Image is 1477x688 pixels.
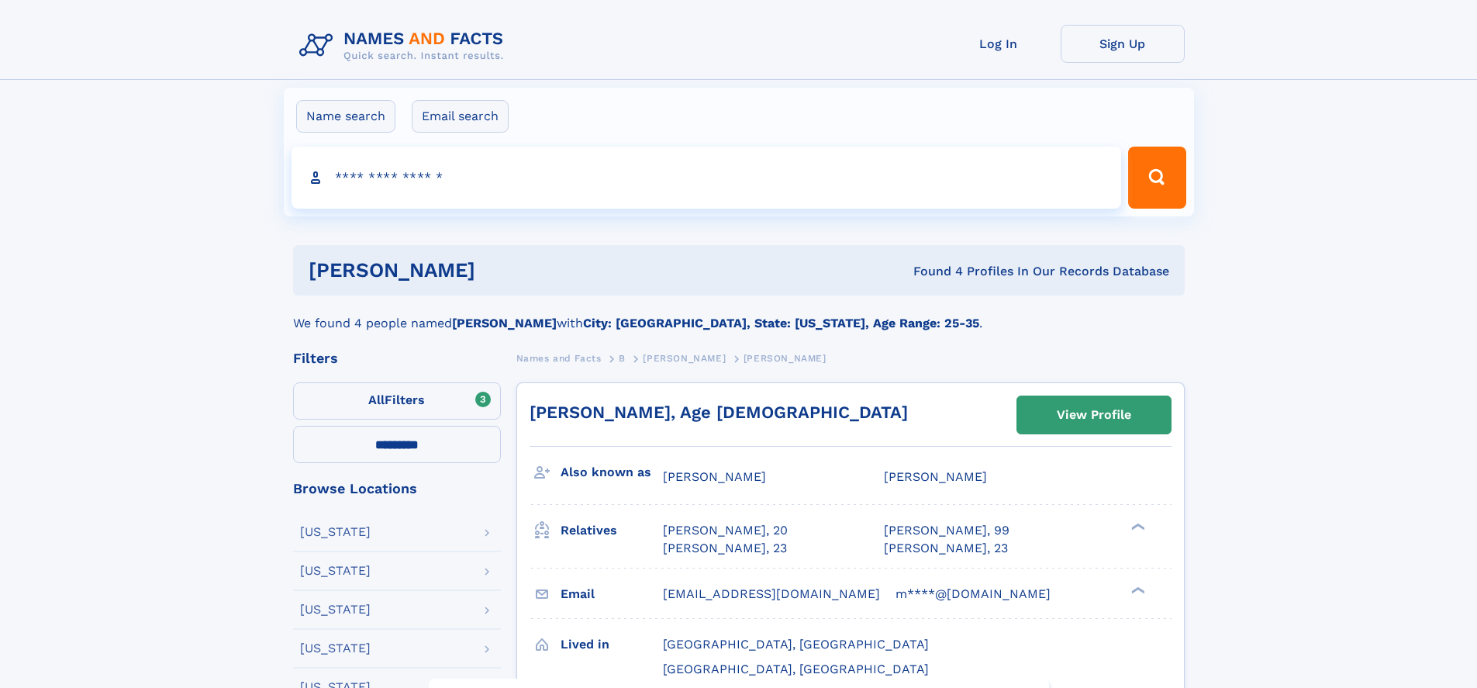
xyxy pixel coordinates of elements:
[293,25,516,67] img: Logo Names and Facts
[884,469,987,484] span: [PERSON_NAME]
[663,662,929,676] span: [GEOGRAPHIC_DATA], [GEOGRAPHIC_DATA]
[561,459,663,486] h3: Also known as
[293,351,501,365] div: Filters
[619,348,626,368] a: B
[530,403,908,422] a: [PERSON_NAME], Age [DEMOGRAPHIC_DATA]
[1017,396,1171,434] a: View Profile
[694,263,1169,280] div: Found 4 Profiles In Our Records Database
[1127,522,1146,532] div: ❯
[300,565,371,577] div: [US_STATE]
[300,526,371,538] div: [US_STATE]
[663,586,880,601] span: [EMAIL_ADDRESS][DOMAIN_NAME]
[296,100,395,133] label: Name search
[643,348,726,368] a: [PERSON_NAME]
[300,642,371,655] div: [US_STATE]
[561,581,663,607] h3: Email
[309,261,695,280] h1: [PERSON_NAME]
[293,296,1185,333] div: We found 4 people named with .
[516,348,602,368] a: Names and Facts
[368,392,385,407] span: All
[293,482,501,496] div: Browse Locations
[663,540,787,557] a: [PERSON_NAME], 23
[452,316,557,330] b: [PERSON_NAME]
[561,631,663,658] h3: Lived in
[1057,397,1131,433] div: View Profile
[1128,147,1185,209] button: Search Button
[1127,585,1146,595] div: ❯
[884,522,1009,539] a: [PERSON_NAME], 99
[561,517,663,544] h3: Relatives
[300,603,371,616] div: [US_STATE]
[884,540,1008,557] a: [PERSON_NAME], 23
[293,382,501,420] label: Filters
[744,353,826,364] span: [PERSON_NAME]
[663,469,766,484] span: [PERSON_NAME]
[619,353,626,364] span: B
[663,637,929,652] span: [GEOGRAPHIC_DATA], [GEOGRAPHIC_DATA]
[1061,25,1185,63] a: Sign Up
[292,147,1122,209] input: search input
[643,353,726,364] span: [PERSON_NAME]
[937,25,1061,63] a: Log In
[412,100,509,133] label: Email search
[583,316,979,330] b: City: [GEOGRAPHIC_DATA], State: [US_STATE], Age Range: 25-35
[663,522,788,539] a: [PERSON_NAME], 20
